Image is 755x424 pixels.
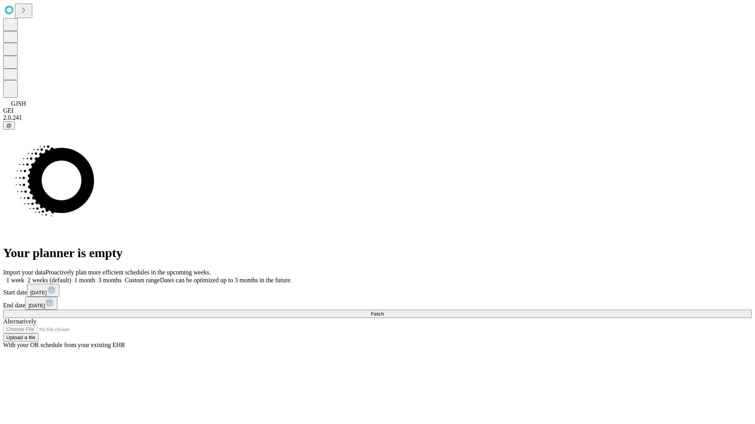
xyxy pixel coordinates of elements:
button: [DATE] [25,297,57,310]
span: 1 week [6,277,24,283]
button: Upload a file [3,333,39,342]
div: Start date [3,284,752,297]
span: @ [6,122,12,128]
span: 1 month [74,277,95,283]
button: Fetch [3,310,752,318]
span: Fetch [371,311,384,317]
span: [DATE] [30,290,47,296]
span: GJSH [11,100,26,107]
span: [DATE] [28,303,45,309]
button: @ [3,121,15,130]
span: Dates can be optimized up to 3 months in the future. [160,277,292,283]
span: Proactively plan more efficient schedules in the upcoming weeks. [46,269,211,276]
div: GEI [3,107,752,114]
span: Alternatively [3,318,36,325]
span: 3 months [98,277,122,283]
div: End date [3,297,752,310]
span: With your OR schedule from your existing EHR [3,342,125,348]
button: [DATE] [27,284,59,297]
h1: Your planner is empty [3,246,752,260]
span: Custom range [125,277,160,283]
span: 2 weeks (default) [28,277,71,283]
div: 2.0.241 [3,114,752,121]
span: Import your data [3,269,46,276]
